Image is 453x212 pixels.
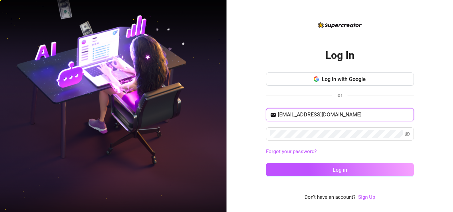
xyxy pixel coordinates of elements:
button: Log in [266,163,414,176]
span: eye-invisible [405,131,410,137]
a: Forgot your password? [266,148,414,156]
h2: Log In [325,49,355,62]
span: Log in [333,167,347,173]
button: Log in with Google [266,72,414,86]
span: Don't have an account? [304,193,356,201]
span: Log in with Google [322,76,366,82]
span: or [338,92,342,98]
a: Forgot your password? [266,148,317,154]
input: Your email [278,111,410,119]
img: logo-BBDzfeDw.svg [318,22,362,28]
a: Sign Up [358,193,375,201]
a: Sign Up [358,194,375,200]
